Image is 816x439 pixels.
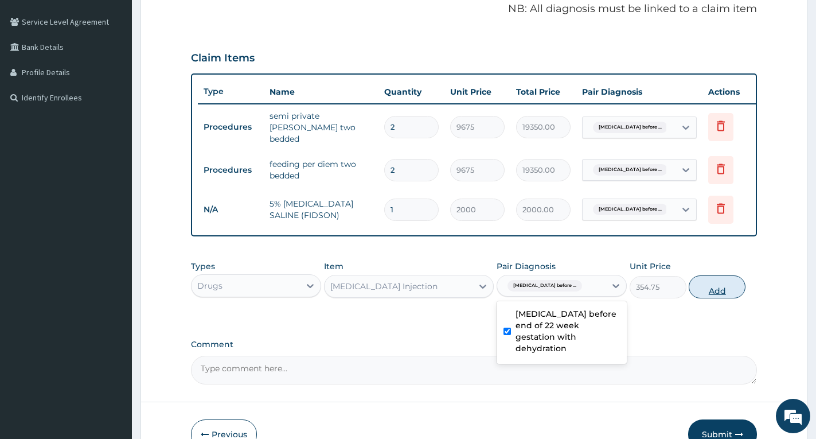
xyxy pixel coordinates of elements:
[191,52,255,65] h3: Claim Items
[630,261,671,272] label: Unit Price
[264,104,378,150] td: semi private [PERSON_NAME] two bedded
[516,308,620,354] label: [MEDICAL_DATA] before end of 22 week gestation with dehydration
[330,281,438,292] div: [MEDICAL_DATA] Injection
[593,204,667,215] span: [MEDICAL_DATA] before ...
[510,80,576,103] th: Total Price
[198,116,264,138] td: Procedures
[191,2,757,17] p: NB: All diagnosis must be linked to a claim item
[191,262,215,271] label: Types
[324,261,343,272] label: Item
[444,80,510,103] th: Unit Price
[198,199,264,220] td: N/A
[60,64,193,79] div: Chat with us now
[593,164,667,176] span: [MEDICAL_DATA] before ...
[198,81,264,102] th: Type
[197,280,222,292] div: Drugs
[378,80,444,103] th: Quantity
[497,261,556,272] label: Pair Diagnosis
[191,340,757,349] label: Comment
[198,160,264,181] td: Procedures
[264,80,378,103] th: Name
[264,192,378,227] td: 5% [MEDICAL_DATA] SALINE (FIDSON)
[593,122,667,133] span: [MEDICAL_DATA] before ...
[67,145,158,261] span: We're online!
[507,280,582,292] span: [MEDICAL_DATA] before ...
[188,6,216,33] div: Minimize live chat window
[702,80,760,103] th: Actions
[21,57,46,86] img: d_794563401_company_1708531726252_794563401
[576,80,702,103] th: Pair Diagnosis
[689,275,745,298] button: Add
[6,313,218,353] textarea: Type your message and hit 'Enter'
[264,153,378,187] td: feeding per diem two bedded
